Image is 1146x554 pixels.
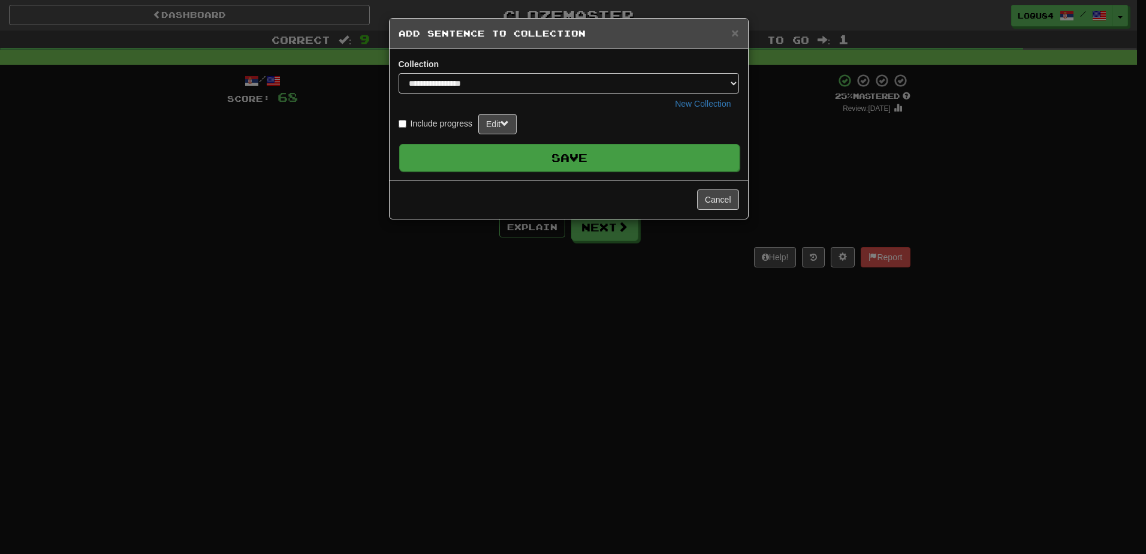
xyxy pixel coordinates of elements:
label: Include progress [399,118,473,130]
span: × [731,26,738,40]
button: Cancel [697,189,739,210]
h5: Add Sentence to Collection [399,28,739,40]
button: Close [731,26,738,39]
label: Collection [399,58,439,70]
button: Save [399,144,740,171]
button: New Collection [667,94,738,114]
input: Include progress [399,120,406,128]
button: Edit [478,114,517,134]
